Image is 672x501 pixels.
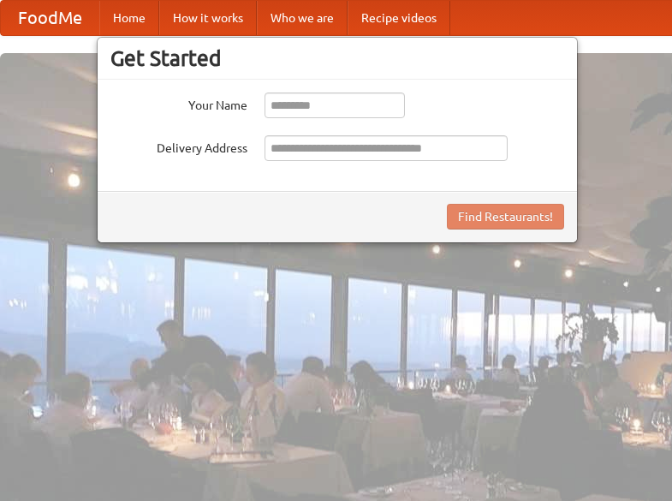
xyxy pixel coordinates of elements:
[110,135,247,157] label: Delivery Address
[110,45,564,71] h3: Get Started
[110,92,247,114] label: Your Name
[99,1,159,35] a: Home
[447,204,564,230] button: Find Restaurants!
[348,1,450,35] a: Recipe videos
[159,1,257,35] a: How it works
[257,1,348,35] a: Who we are
[1,1,99,35] a: FoodMe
